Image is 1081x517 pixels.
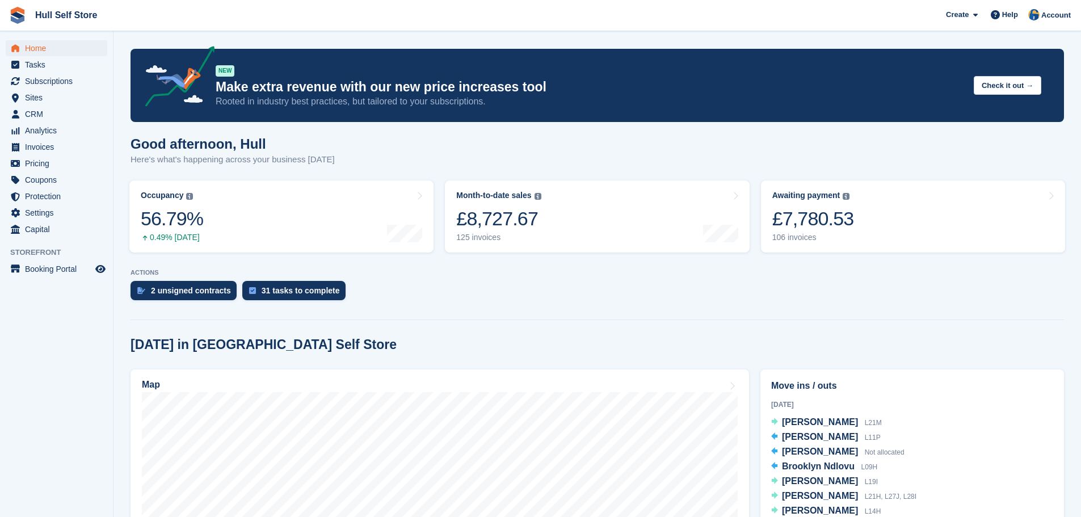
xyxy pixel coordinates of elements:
p: Make extra revenue with our new price increases tool [216,79,965,95]
img: Hull Self Store [1028,9,1040,20]
span: Sites [25,90,93,106]
a: menu [6,73,107,89]
div: Awaiting payment [772,191,840,200]
span: Account [1041,10,1071,21]
h2: Move ins / outs [771,379,1053,393]
h2: Map [142,380,160,390]
a: [PERSON_NAME] L11P [771,430,881,445]
a: menu [6,155,107,171]
span: L09H [861,463,877,471]
span: L11P [865,434,881,442]
div: 2 unsigned contracts [151,286,231,295]
span: Subscriptions [25,73,93,89]
a: menu [6,40,107,56]
div: £7,780.53 [772,207,854,230]
span: Home [25,40,93,56]
a: Hull Self Store [31,6,102,24]
span: Capital [25,221,93,237]
img: icon-info-grey-7440780725fd019a000dd9b08b2336e03edf1995a4989e88bcd33f0948082b44.svg [186,193,193,200]
span: [PERSON_NAME] [782,491,858,501]
a: [PERSON_NAME] Not allocated [771,445,905,460]
button: Check it out → [974,76,1041,95]
a: [PERSON_NAME] L21H, L27J, L28I [771,489,916,504]
span: Not allocated [865,448,905,456]
div: Occupancy [141,191,183,200]
span: Analytics [25,123,93,138]
span: Protection [25,188,93,204]
div: Month-to-date sales [456,191,531,200]
a: menu [6,139,107,155]
a: 2 unsigned contracts [131,281,242,306]
span: Brooklyn Ndlovu [782,461,855,471]
span: Settings [25,205,93,221]
a: menu [6,205,107,221]
span: L21M [865,419,882,427]
span: Tasks [25,57,93,73]
div: 106 invoices [772,233,854,242]
span: [PERSON_NAME] [782,476,858,486]
span: L21H, L27J, L28I [865,493,916,501]
div: [DATE] [771,400,1053,410]
span: L19I [865,478,878,486]
a: menu [6,172,107,188]
img: contract_signature_icon-13c848040528278c33f63329250d36e43548de30e8caae1d1a13099fd9432cc5.svg [137,287,145,294]
img: stora-icon-8386f47178a22dfd0bd8f6a31ec36ba5ce8667c1dd55bd0f319d3a0aa187defe.svg [9,7,26,24]
a: Month-to-date sales £8,727.67 125 invoices [445,180,749,253]
span: Invoices [25,139,93,155]
a: [PERSON_NAME] L21M [771,415,882,430]
p: Here's what's happening across your business [DATE] [131,153,335,166]
a: menu [6,57,107,73]
p: Rooted in industry best practices, but tailored to your subscriptions. [216,95,965,108]
span: [PERSON_NAME] [782,432,858,442]
a: menu [6,261,107,277]
a: 31 tasks to complete [242,281,351,306]
a: [PERSON_NAME] L19I [771,474,878,489]
a: menu [6,221,107,237]
h2: [DATE] in [GEOGRAPHIC_DATA] Self Store [131,337,397,352]
span: [PERSON_NAME] [782,506,858,515]
span: Create [946,9,969,20]
a: menu [6,188,107,204]
div: 125 invoices [456,233,541,242]
span: L14H [865,507,881,515]
img: icon-info-grey-7440780725fd019a000dd9b08b2336e03edf1995a4989e88bcd33f0948082b44.svg [535,193,541,200]
div: 31 tasks to complete [262,286,340,295]
a: Occupancy 56.79% 0.49% [DATE] [129,180,434,253]
a: Awaiting payment £7,780.53 106 invoices [761,180,1065,253]
img: task-75834270c22a3079a89374b754ae025e5fb1db73e45f91037f5363f120a921f8.svg [249,287,256,294]
span: CRM [25,106,93,122]
img: price-adjustments-announcement-icon-8257ccfd72463d97f412b2fc003d46551f7dbcb40ab6d574587a9cd5c0d94... [136,46,215,111]
div: 56.79% [141,207,203,230]
a: menu [6,123,107,138]
span: [PERSON_NAME] [782,417,858,427]
a: Brooklyn Ndlovu L09H [771,460,877,474]
div: 0.49% [DATE] [141,233,203,242]
p: ACTIONS [131,269,1064,276]
a: menu [6,90,107,106]
span: Pricing [25,155,93,171]
a: Preview store [94,262,107,276]
div: NEW [216,65,234,77]
span: Booking Portal [25,261,93,277]
img: icon-info-grey-7440780725fd019a000dd9b08b2336e03edf1995a4989e88bcd33f0948082b44.svg [843,193,849,200]
span: Help [1002,9,1018,20]
span: [PERSON_NAME] [782,447,858,456]
h1: Good afternoon, Hull [131,136,335,152]
div: £8,727.67 [456,207,541,230]
a: menu [6,106,107,122]
span: Storefront [10,247,113,258]
span: Coupons [25,172,93,188]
